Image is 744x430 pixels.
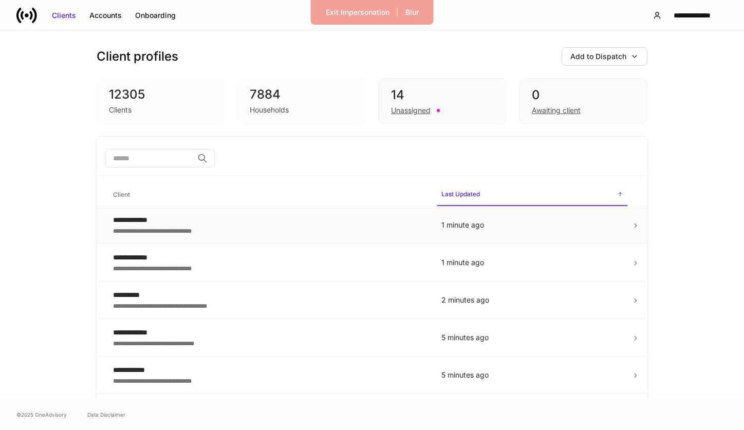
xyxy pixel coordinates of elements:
div: Clients [52,10,76,21]
span: Client [109,184,429,205]
div: Exit Impersonation [326,7,389,17]
p: 5 minutes ago [441,370,623,380]
div: Add to Dispatch [570,51,626,62]
button: Exit Impersonation [319,4,396,21]
button: Accounts [83,7,128,24]
button: Blur [399,4,425,21]
h6: Client [113,190,130,199]
div: 7884 [250,86,354,103]
p: 2 minutes ago [441,295,623,305]
div: 12305 [109,86,213,103]
h6: Last Updated [441,189,480,199]
div: Onboarding [135,10,176,21]
span: © 2025 OneAdvisory [16,410,67,419]
div: Accounts [89,10,122,21]
button: Add to Dispatch [562,47,647,66]
div: 0Awaiting client [519,78,647,124]
button: Onboarding [128,7,182,24]
span: Last Updated [437,184,627,206]
p: 1 minute ago [441,220,623,230]
div: Blur [405,7,419,17]
a: Data Disclaimer [87,410,125,419]
div: 0 [532,87,635,103]
p: 5 minutes ago [441,332,623,343]
button: Clients [45,7,83,24]
div: 14 [391,87,494,103]
div: Awaiting client [532,105,581,116]
p: 1 minute ago [441,257,623,268]
div: 14Unassigned [378,78,507,124]
div: Households [250,105,289,115]
h3: Client profiles [97,48,178,65]
div: Clients [109,105,132,115]
div: Unassigned [391,105,431,116]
